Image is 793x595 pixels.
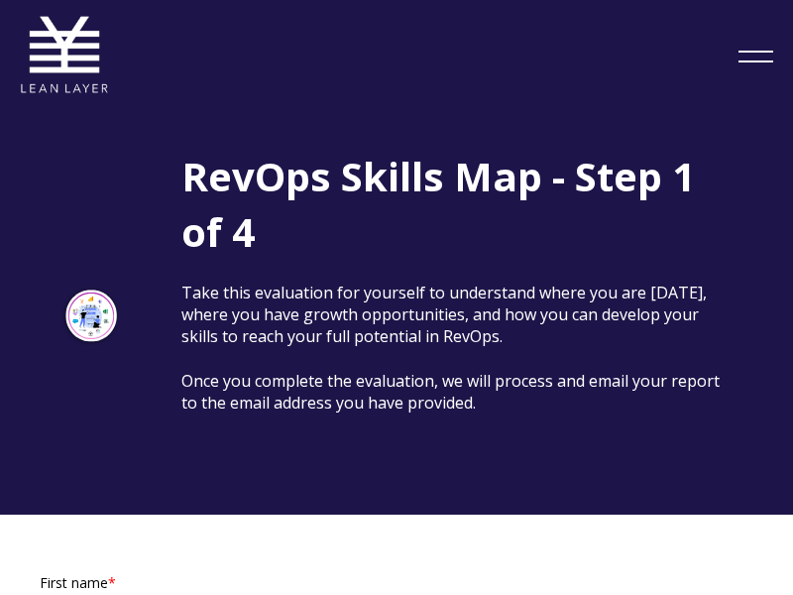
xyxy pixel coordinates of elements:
[181,282,707,325] span: Take this evaluation for yourself to understand where you are [DATE], w
[181,149,695,259] span: RevOps Skills Map - Step 1 of 4
[181,303,699,347] span: ow you can develop your skills to reach your full potential in RevOps.
[40,573,108,592] span: First name
[20,10,109,99] img: Lean Layer Logo
[193,303,514,325] span: here you have growth opportunities, and h
[181,370,720,414] span: Once you complete the evaluation, we will process and email your report to the email address you ...
[59,285,122,347] img: 5-1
